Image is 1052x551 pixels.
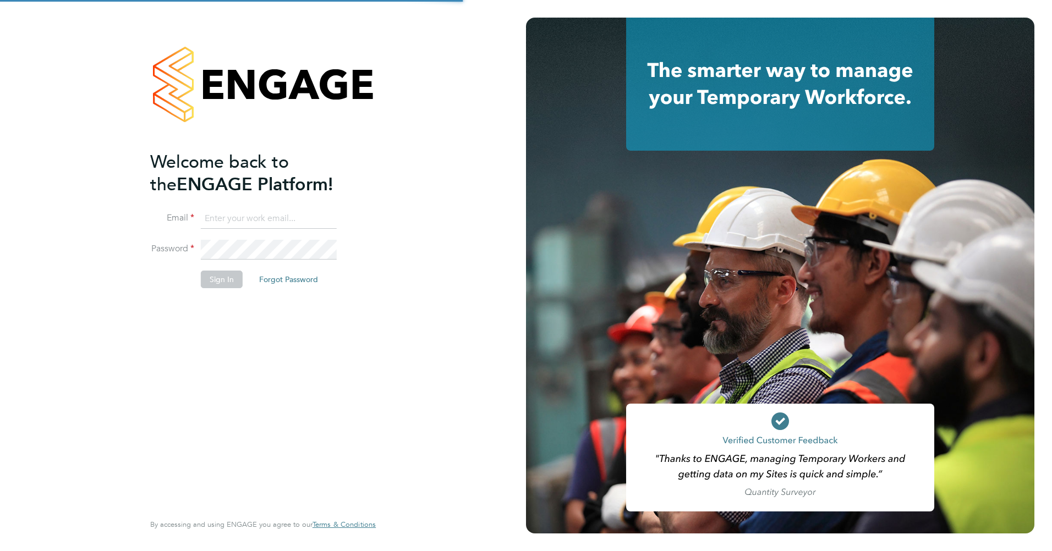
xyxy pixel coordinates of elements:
h2: ENGAGE Platform! [150,151,365,196]
label: Email [150,212,194,224]
span: By accessing and using ENGAGE you agree to our [150,520,376,529]
button: Sign In [201,271,243,288]
a: Terms & Conditions [313,520,376,529]
span: Terms & Conditions [313,520,376,529]
button: Forgot Password [250,271,327,288]
input: Enter your work email... [201,209,337,229]
span: Welcome back to the [150,151,289,195]
label: Password [150,243,194,255]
